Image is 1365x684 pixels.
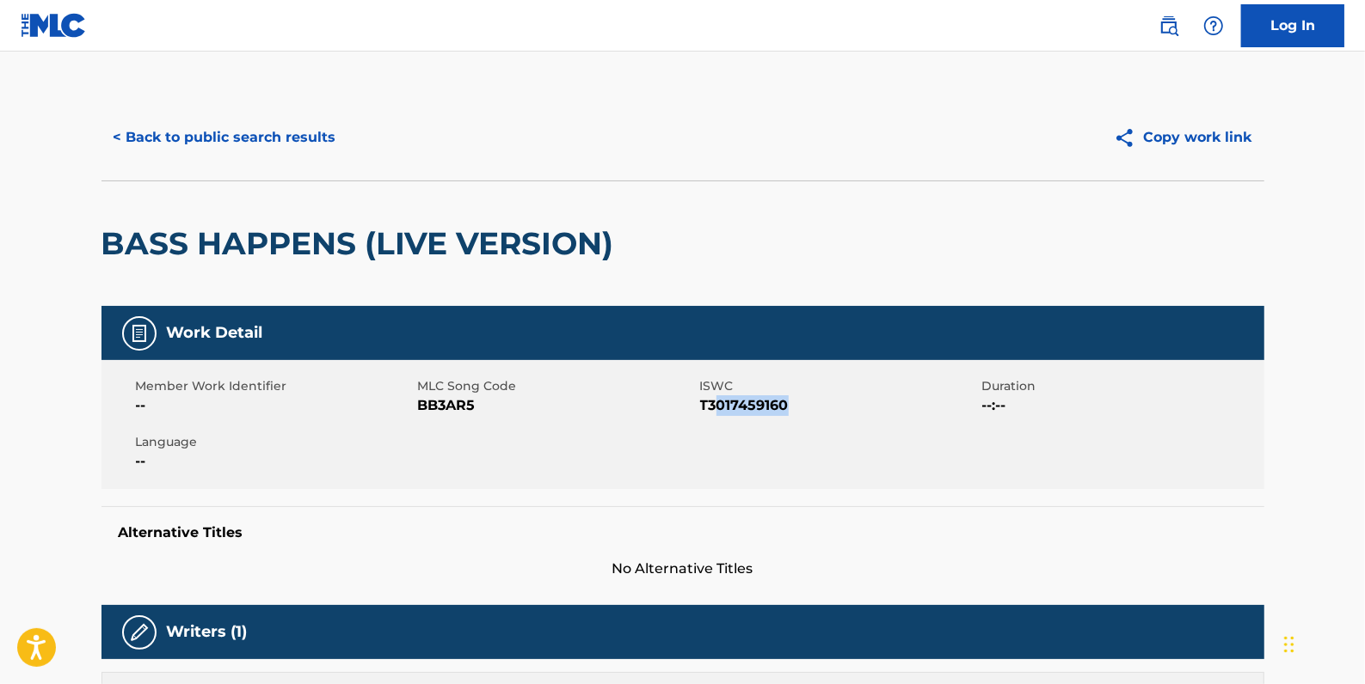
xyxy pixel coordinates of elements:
[700,377,978,395] span: ISWC
[167,622,248,642] h5: Writers (1)
[1114,127,1144,149] img: Copy work link
[129,622,150,643] img: Writers
[136,377,414,395] span: Member Work Identifier
[1284,619,1294,670] div: Drag
[119,524,1247,541] h5: Alternative Titles
[136,451,414,472] span: --
[700,395,978,416] span: T3017459160
[1203,15,1224,36] img: help
[136,433,414,451] span: Language
[1279,602,1365,684] iframe: Chat Widget
[101,559,1264,579] span: No Alternative Titles
[167,323,263,343] h5: Work Detail
[418,377,696,395] span: MLC Song Code
[1102,116,1264,159] button: Copy work link
[1196,9,1231,43] div: Help
[982,377,1260,395] span: Duration
[101,116,348,159] button: < Back to public search results
[21,13,87,38] img: MLC Logo
[129,323,150,344] img: Work Detail
[136,395,414,416] span: --
[101,224,623,263] h2: BASS HAPPENS (LIVE VERSION)
[1241,4,1344,47] a: Log In
[982,395,1260,416] span: --:--
[1159,15,1179,36] img: search
[418,395,696,416] span: BB3AR5
[1152,9,1186,43] a: Public Search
